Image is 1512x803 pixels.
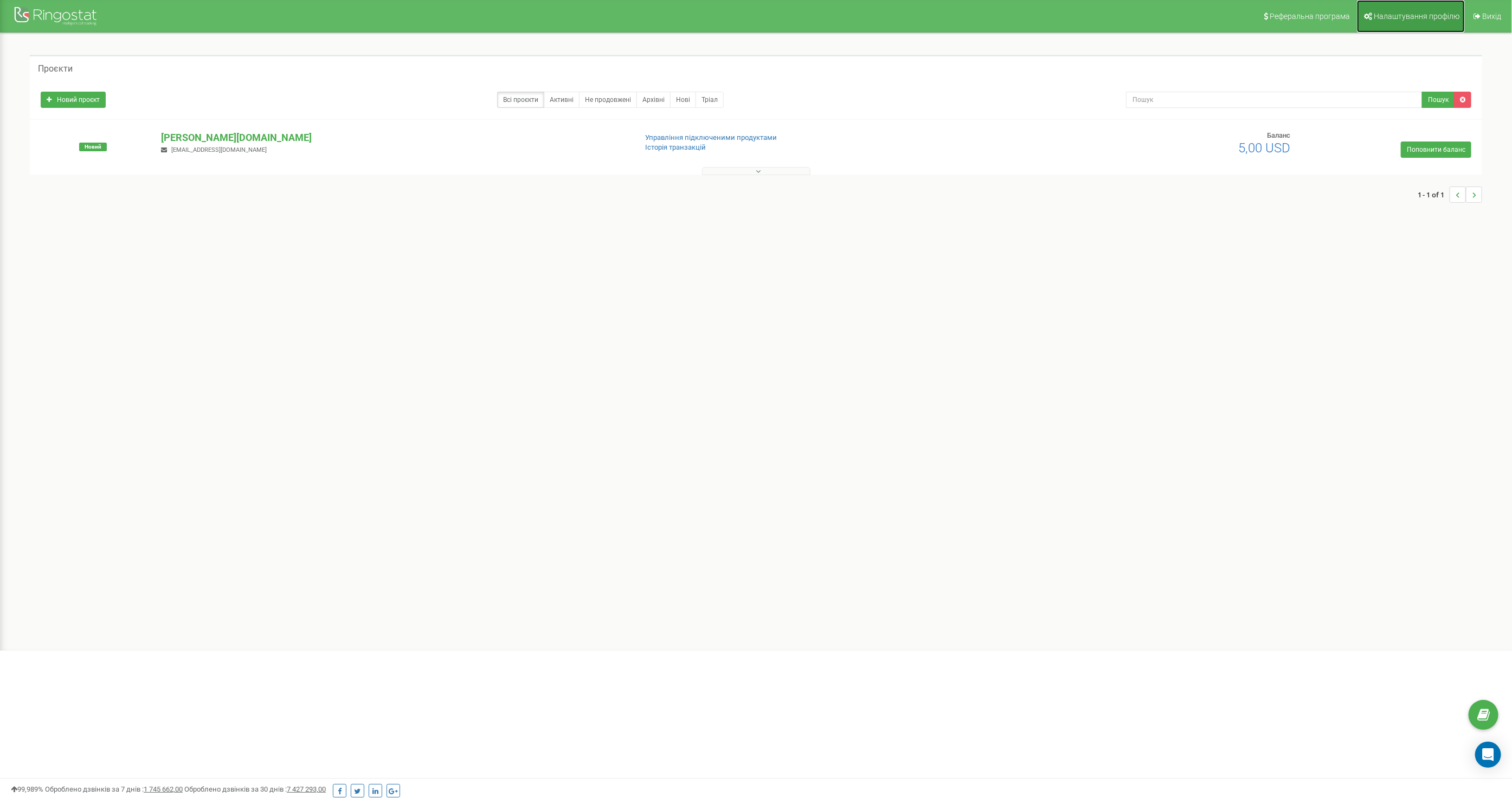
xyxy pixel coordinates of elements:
a: Новий проєкт [41,92,106,108]
span: 1 - 1 of 1 [1418,187,1450,203]
a: Активні [544,92,580,108]
a: Поповнити баланс [1401,142,1471,158]
a: Управління підключеними продуктами [645,133,777,142]
span: Вихід [1482,12,1501,21]
a: Тріал [696,92,724,108]
input: Пошук [1126,92,1423,108]
a: Не продовжені [579,92,637,108]
span: [EMAIL_ADDRESS][DOMAIN_NAME] [171,146,267,153]
span: Баланс [1267,131,1290,139]
a: Нові [670,92,696,108]
span: Реферальна програма [1270,12,1350,21]
span: 5,00 USD [1238,140,1290,156]
a: Всі проєкти [497,92,544,108]
nav: ... [1418,176,1482,214]
span: Новий [79,143,107,151]
h5: Проєкти [38,64,73,74]
span: Налаштування профілю [1374,12,1459,21]
p: [PERSON_NAME][DOMAIN_NAME] [161,131,627,145]
div: Open Intercom Messenger [1475,742,1501,768]
button: Пошук [1422,92,1455,108]
a: Архівні [636,92,671,108]
a: Історія транзакцій [645,143,706,151]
